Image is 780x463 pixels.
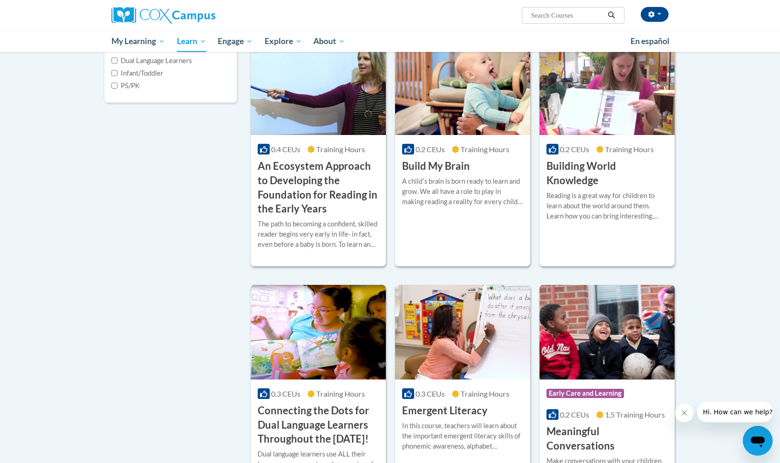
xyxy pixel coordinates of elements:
span: Training Hours [316,145,365,154]
input: Search Courses [530,10,604,21]
iframe: Button to launch messaging window [743,426,773,456]
img: Course Logo [395,40,530,135]
a: Explore [259,31,308,52]
img: Course Logo [395,285,530,379]
a: Engage [212,31,259,52]
div: Reading is a great way for children to learn about the world around them. Learn how you can bring... [546,191,668,221]
span: 0.2 CEUs [416,145,445,154]
img: Course Logo [251,40,386,135]
span: Training Hours [461,145,509,154]
span: 1.5 Training Hours [605,410,665,419]
span: 0.3 CEUs [416,389,445,398]
span: Explore [265,36,302,47]
button: Search [604,10,618,21]
span: Training Hours [605,145,654,154]
span: My Learning [111,36,165,47]
a: Course Logo0.4 CEUsTraining Hours An Ecosystem Approach to Developing the Foundation for Reading ... [251,40,386,266]
a: En español [624,32,676,51]
div: The path to becoming a confident, skilled reader begins very early in life- in fact, even before ... [258,219,379,250]
a: Course Logo0.2 CEUsTraining Hours Building World KnowledgeReading is a great way for children to ... [539,40,675,266]
img: Cox Campus [111,7,215,24]
label: PS/PK [111,81,140,91]
img: Course Logo [539,40,675,135]
span: Engage [218,36,253,47]
label: Infant/Toddler [111,68,163,78]
a: My Learning [105,31,171,52]
div: In this course, teachers will learn about the important emergent literacy skills of phonemic awar... [402,421,523,451]
iframe: Message from company [697,402,773,422]
span: 0.2 CEUs [560,145,589,154]
span: 0.3 CEUs [271,389,300,398]
label: Dual Language Learners [111,56,192,66]
span: Training Hours [316,389,365,398]
span: En español [630,36,669,46]
a: Course Logo0.2 CEUsTraining Hours Build My BrainA childʹs brain is born ready to learn and grow. ... [395,40,530,266]
h3: Build My Brain [402,159,470,174]
h3: Emergent Literacy [402,404,487,418]
input: Checkbox for Options [111,70,117,76]
div: Main menu [97,31,682,52]
span: 0.4 CEUs [271,145,300,154]
h3: Meaningful Conversations [546,424,668,453]
a: Learn [171,31,212,52]
div: A childʹs brain is born ready to learn and grow. We all have a role to play in making reading a r... [402,176,523,207]
h3: An Ecosystem Approach to Developing the Foundation for Reading in the Early Years [258,159,379,216]
iframe: Close message [675,404,694,422]
h3: Connecting the Dots for Dual Language Learners Throughout the [DATE]! [258,404,379,446]
button: Account Settings [641,7,669,22]
span: About [313,36,345,47]
img: Course Logo [539,285,675,379]
input: Checkbox for Options [111,58,117,64]
span: 0.2 CEUs [560,410,589,419]
span: Early Care and Learning [546,389,624,398]
h3: Building World Knowledge [546,159,668,188]
a: About [308,31,351,52]
span: Training Hours [461,389,509,398]
span: Learn [177,36,206,47]
input: Checkbox for Options [111,83,117,89]
img: Course Logo [251,285,386,379]
a: Cox Campus [111,7,288,24]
